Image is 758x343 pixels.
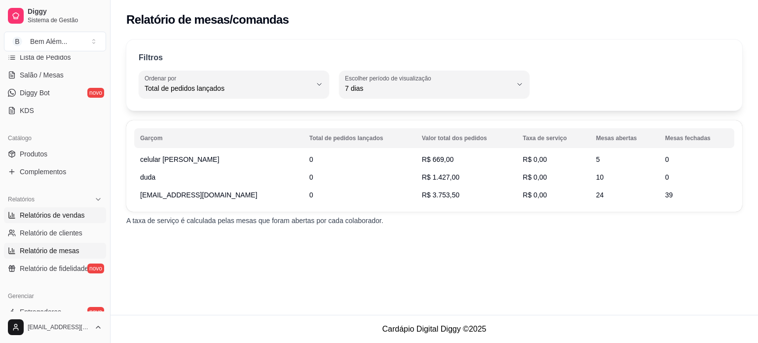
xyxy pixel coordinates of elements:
[422,191,459,199] span: R$ 3.753,50
[140,154,219,164] span: celular [PERSON_NAME]
[30,37,67,46] div: Bem Além ...
[126,216,742,226] p: A taxa de serviço é calculada pelas mesas que foram abertas por cada colaborador.
[517,128,590,148] th: Taxa de serviço
[20,167,66,177] span: Complementos
[20,149,47,159] span: Produtos
[111,315,758,343] footer: Cardápio Digital Diggy © 2025
[126,12,289,28] h2: Relatório de mesas/comandas
[4,261,106,276] a: Relatório de fidelidadenovo
[596,191,604,199] span: 24
[20,228,82,238] span: Relatório de clientes
[309,191,313,199] span: 0
[20,307,61,317] span: Entregadores
[4,130,106,146] div: Catálogo
[4,146,106,162] a: Produtos
[20,264,88,273] span: Relatório de fidelidade
[4,243,106,259] a: Relatório de mesas
[4,67,106,83] a: Salão / Mesas
[596,173,604,181] span: 10
[665,173,669,181] span: 0
[28,323,90,331] span: [EMAIL_ADDRESS][DOMAIN_NAME]
[28,16,102,24] span: Sistema de Gestão
[422,155,454,163] span: R$ 669,00
[4,49,106,65] a: Lista de Pedidos
[140,190,257,200] span: [EMAIL_ADDRESS][DOMAIN_NAME]
[28,7,102,16] span: Diggy
[140,172,155,182] span: duda
[4,304,106,320] a: Entregadoresnovo
[4,164,106,180] a: Complementos
[4,4,106,28] a: DiggySistema de Gestão
[416,128,517,148] th: Valor total dos pedidos
[20,210,85,220] span: Relatórios de vendas
[139,52,163,64] p: Filtros
[523,155,547,163] span: R$ 0,00
[4,225,106,241] a: Relatório de clientes
[20,70,64,80] span: Salão / Mesas
[139,71,329,98] button: Ordenar porTotal de pedidos lançados
[596,155,600,163] span: 5
[345,74,434,82] label: Escolher período de visualização
[665,191,673,199] span: 39
[303,128,416,148] th: Total de pedidos lançados
[590,128,659,148] th: Mesas abertas
[523,191,547,199] span: R$ 0,00
[665,155,669,163] span: 0
[4,207,106,223] a: Relatórios de vendas
[20,52,71,62] span: Lista de Pedidos
[523,173,547,181] span: R$ 0,00
[8,195,35,203] span: Relatórios
[345,83,512,93] span: 7 dias
[20,106,34,115] span: KDS
[20,246,79,256] span: Relatório de mesas
[4,32,106,51] button: Select a team
[309,155,313,163] span: 0
[134,128,303,148] th: Garçom
[20,88,50,98] span: Diggy Bot
[145,74,180,82] label: Ordenar por
[309,173,313,181] span: 0
[4,315,106,339] button: [EMAIL_ADDRESS][DOMAIN_NAME]
[12,37,22,46] span: B
[339,71,530,98] button: Escolher período de visualização7 dias
[4,103,106,118] a: KDS
[4,85,106,101] a: Diggy Botnovo
[145,83,311,93] span: Total de pedidos lançados
[4,288,106,304] div: Gerenciar
[659,128,734,148] th: Mesas fechadas
[422,173,459,181] span: R$ 1.427,00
